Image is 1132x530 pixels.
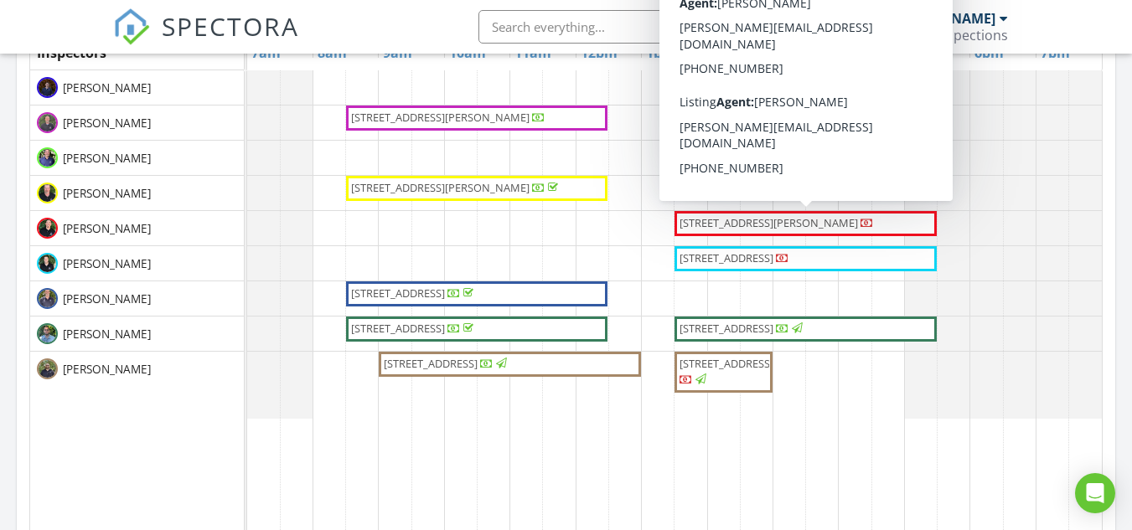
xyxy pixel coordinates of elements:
span: [STREET_ADDRESS][PERSON_NAME] [680,145,858,160]
span: [PERSON_NAME] [59,291,154,307]
img: tim_pettee.jpg [37,358,58,379]
span: [PERSON_NAME] [59,326,154,342]
span: [STREET_ADDRESS] [351,321,445,336]
span: [PERSON_NAME] [59,150,154,167]
span: [STREET_ADDRESS] [680,250,773,265]
span: [PERSON_NAME] [59,80,154,96]
img: chris_abbruzzese_updated_photo.jpg [37,288,58,309]
span: [STREET_ADDRESS] [384,356,478,371]
span: [STREET_ADDRESS][PERSON_NAME] [351,110,530,125]
img: austinjensen.jpg [37,253,58,274]
span: [STREET_ADDRESS] [351,286,445,301]
span: [PERSON_NAME] [59,115,154,131]
span: SPECTORA [162,8,299,44]
img: fb_img_1653011100189.jpg [37,147,58,168]
span: [PERSON_NAME] [59,361,154,378]
img: img_3375.jpg [37,323,58,344]
span: [STREET_ADDRESS][PERSON_NAME] [351,180,530,195]
span: [PERSON_NAME] [59,185,154,202]
span: [PERSON_NAME] [59,220,154,237]
span: [PERSON_NAME] [59,255,154,272]
input: Search everything... [478,10,814,44]
img: davin.jpg [37,77,58,98]
span: [STREET_ADDRESS] [680,356,773,371]
span: [STREET_ADDRESS] [680,321,773,336]
a: SPECTORA [113,23,299,58]
span: [STREET_ADDRESS] [680,110,773,125]
div: Open Intercom Messenger [1075,473,1115,513]
img: kelly_2.jpg [37,112,58,133]
div: Bent Nail Inspections [875,27,1008,44]
span: Inspectors [37,44,106,62]
div: [PERSON_NAME] [886,10,995,27]
span: [STREET_ADDRESS][PERSON_NAME] [680,215,858,230]
img: The Best Home Inspection Software - Spectora [113,8,150,45]
img: williambrooks.png [37,218,58,239]
img: mikehampton.png [37,183,58,203]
